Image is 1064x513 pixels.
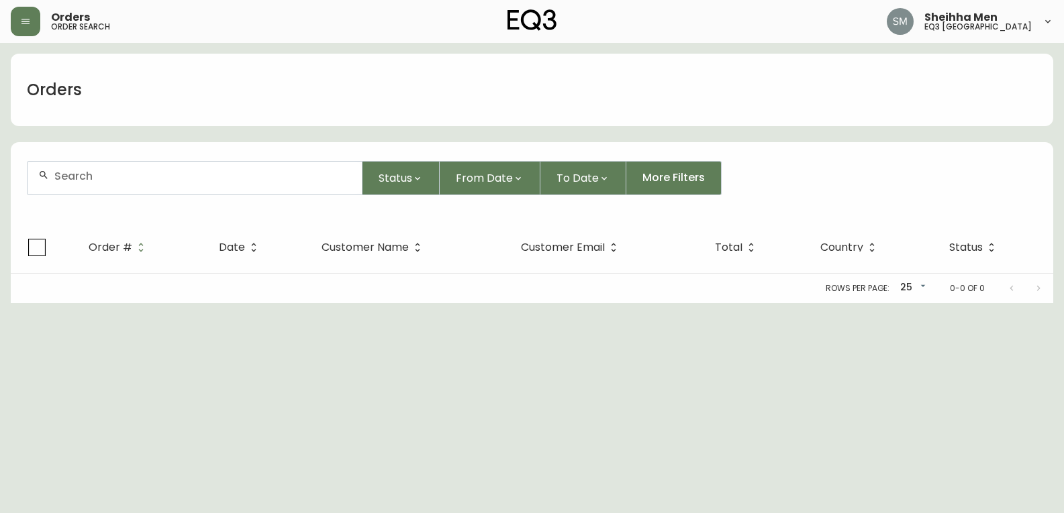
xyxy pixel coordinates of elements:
span: Sheihha Men [924,12,998,23]
span: Status [379,170,412,186]
span: Customer Name [322,243,409,251]
button: To Date [540,161,626,195]
h5: order search [51,23,110,31]
span: Country [820,243,863,251]
img: logo [507,9,557,31]
h1: Orders [27,78,82,101]
span: More Filters [642,170,705,185]
span: Customer Email [521,241,622,253]
span: Total [715,243,742,251]
input: Search [54,170,351,182]
button: From Date [440,161,540,195]
p: Rows per page: [826,282,889,294]
span: Customer Email [521,243,605,251]
span: Orders [51,12,90,23]
span: Status [949,243,983,251]
img: cfa6f7b0e1fd34ea0d7b164297c1067f [887,8,914,35]
span: To Date [557,170,599,186]
span: Country [820,241,881,253]
span: Status [949,241,1000,253]
button: More Filters [626,161,722,195]
div: 25 [895,277,928,299]
span: Customer Name [322,241,426,253]
span: Date [219,241,262,253]
p: 0-0 of 0 [950,282,985,294]
span: Order # [89,241,150,253]
button: Status [362,161,440,195]
span: Total [715,241,760,253]
span: Date [219,243,245,251]
span: Order # [89,243,132,251]
span: From Date [456,170,513,186]
h5: eq3 [GEOGRAPHIC_DATA] [924,23,1032,31]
